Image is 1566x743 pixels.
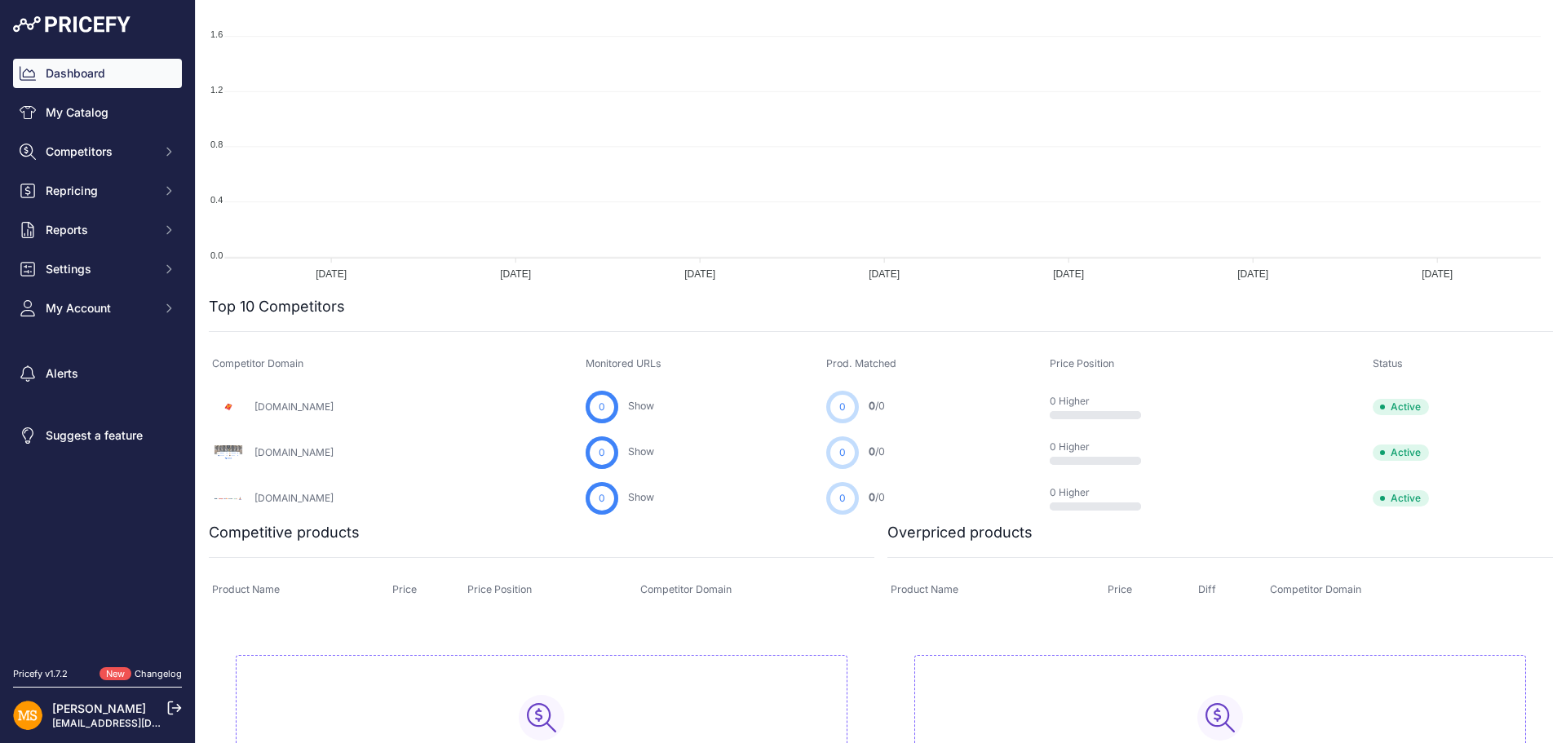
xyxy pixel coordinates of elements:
[46,300,153,316] span: My Account
[254,400,334,413] a: [DOMAIN_NAME]
[628,445,654,458] a: Show
[839,400,846,414] span: 0
[869,268,900,280] tspan: [DATE]
[1050,486,1154,499] p: 0 Higher
[1270,583,1361,595] span: Competitor Domain
[1050,357,1114,369] span: Price Position
[135,668,182,679] a: Changelog
[826,357,896,369] span: Prod. Matched
[599,400,605,414] span: 0
[869,491,875,503] span: 0
[891,583,958,595] span: Product Name
[52,717,223,729] a: [EMAIL_ADDRESS][DOMAIN_NAME]
[869,400,885,412] a: 0/0
[212,583,280,595] span: Product Name
[46,261,153,277] span: Settings
[839,445,846,460] span: 0
[839,491,846,506] span: 0
[13,59,182,648] nav: Sidebar
[13,215,182,245] button: Reports
[209,521,360,544] h2: Competitive products
[210,29,223,39] tspan: 1.6
[210,195,223,205] tspan: 0.4
[1237,268,1268,280] tspan: [DATE]
[1373,490,1429,506] span: Active
[13,359,182,388] a: Alerts
[100,667,131,681] span: New
[46,222,153,238] span: Reports
[628,400,654,412] a: Show
[500,268,531,280] tspan: [DATE]
[13,421,182,450] a: Suggest a feature
[212,357,303,369] span: Competitor Domain
[13,294,182,323] button: My Account
[254,492,334,504] a: [DOMAIN_NAME]
[13,137,182,166] button: Competitors
[316,268,347,280] tspan: [DATE]
[52,701,146,715] a: [PERSON_NAME]
[887,521,1033,544] h2: Overpriced products
[392,583,417,595] span: Price
[628,491,654,503] a: Show
[209,295,345,318] h2: Top 10 Competitors
[46,183,153,199] span: Repricing
[46,144,153,160] span: Competitors
[869,491,885,503] a: 0/0
[1373,399,1429,415] span: Active
[1053,268,1084,280] tspan: [DATE]
[210,85,223,95] tspan: 1.2
[1198,583,1216,595] span: Diff
[13,667,68,681] div: Pricefy v1.7.2
[254,446,334,458] a: [DOMAIN_NAME]
[467,583,532,595] span: Price Position
[210,250,223,260] tspan: 0.0
[586,357,661,369] span: Monitored URLs
[599,445,605,460] span: 0
[1373,357,1403,369] span: Status
[1108,583,1132,595] span: Price
[869,445,885,458] a: 0/0
[13,59,182,88] a: Dashboard
[1050,440,1154,453] p: 0 Higher
[1373,444,1429,461] span: Active
[599,491,605,506] span: 0
[869,445,875,458] span: 0
[13,254,182,284] button: Settings
[13,176,182,206] button: Repricing
[640,583,732,595] span: Competitor Domain
[1050,395,1154,408] p: 0 Higher
[210,139,223,149] tspan: 0.8
[13,98,182,127] a: My Catalog
[1422,268,1453,280] tspan: [DATE]
[13,16,130,33] img: Pricefy Logo
[684,268,715,280] tspan: [DATE]
[869,400,875,412] span: 0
